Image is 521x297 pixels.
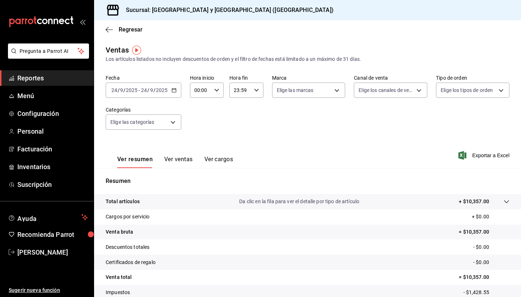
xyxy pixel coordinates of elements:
span: Elige los tipos de orden [441,87,493,94]
p: Certificados de regalo [106,259,156,266]
label: Tipo de orden [436,75,509,80]
button: Pregunta a Parrot AI [8,43,89,59]
p: Impuestos [106,289,130,296]
input: -- [111,87,118,93]
button: Ver resumen [117,156,153,168]
span: Inventarios [17,162,88,172]
p: Da clic en la fila para ver el detalle por tipo de artículo [239,198,359,205]
button: Regresar [106,26,143,33]
h3: Sucursal: [GEOGRAPHIC_DATA] y [GEOGRAPHIC_DATA] ([GEOGRAPHIC_DATA]) [120,6,334,14]
span: Personal [17,126,88,136]
span: Ayuda [17,213,79,222]
p: Descuentos totales [106,243,149,251]
p: Venta total [106,273,132,281]
span: Configuración [17,109,88,118]
p: Venta bruta [106,228,133,236]
label: Canal de venta [354,75,427,80]
button: Ver cargos [204,156,233,168]
span: Reportes [17,73,88,83]
span: Suscripción [17,180,88,189]
p: - $1,428.55 [463,289,509,296]
p: Resumen [106,177,509,185]
button: Ver ventas [164,156,193,168]
p: = $10,357.00 [459,228,509,236]
span: / [153,87,156,93]
input: -- [120,87,123,93]
p: - $0.00 [473,259,509,266]
span: - [139,87,140,93]
span: Elige los canales de venta [359,87,414,94]
div: navigation tabs [117,156,233,168]
p: - $0.00 [473,243,509,251]
img: Tooltip marker [132,46,141,55]
input: ---- [126,87,138,93]
label: Hora fin [229,75,263,80]
span: / [123,87,126,93]
div: Los artículos listados no incluyen descuentos de orden y el filtro de fechas está limitado a un m... [106,55,509,63]
label: Fecha [106,75,181,80]
p: + $0.00 [472,213,509,221]
span: Sugerir nueva función [9,286,88,294]
input: -- [141,87,147,93]
p: + $10,357.00 [459,198,489,205]
span: Pregunta a Parrot AI [20,47,78,55]
span: [PERSON_NAME] [17,247,88,257]
span: Menú [17,91,88,101]
button: open_drawer_menu [80,19,85,25]
div: Ventas [106,45,129,55]
span: Facturación [17,144,88,154]
span: / [118,87,120,93]
label: Categorías [106,107,181,112]
span: Regresar [119,26,143,33]
a: Pregunta a Parrot AI [5,53,89,60]
p: = $10,357.00 [459,273,509,281]
input: ---- [156,87,168,93]
button: Exportar a Excel [460,151,509,160]
label: Marca [272,75,346,80]
input: -- [150,87,153,93]
span: Elige las marcas [277,87,314,94]
span: / [147,87,149,93]
span: Recomienda Parrot [17,230,88,239]
label: Hora inicio [190,75,224,80]
p: Cargos por servicio [106,213,150,221]
span: Elige las categorías [110,118,154,126]
p: Total artículos [106,198,140,205]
